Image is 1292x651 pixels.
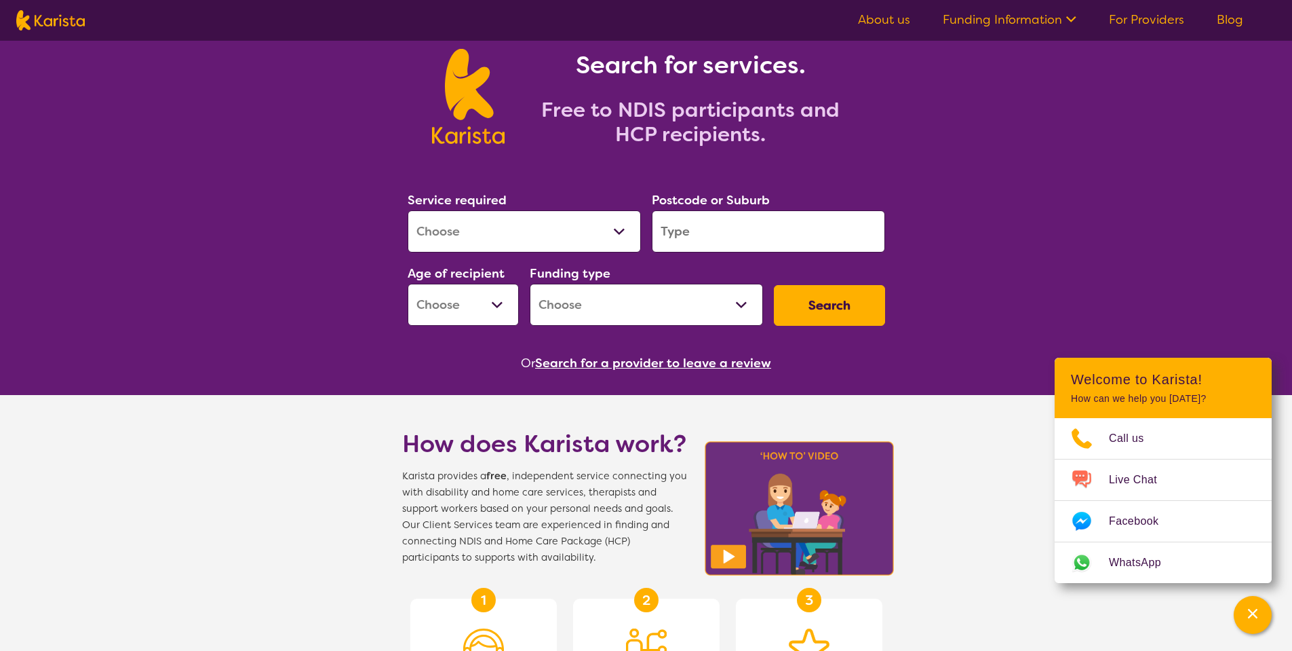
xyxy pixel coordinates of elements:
[1071,371,1255,388] h2: Welcome to Karista!
[797,588,821,612] div: 3
[486,470,507,483] b: free
[16,10,85,31] img: Karista logo
[1109,553,1177,573] span: WhatsApp
[701,437,899,580] img: Karista video
[1055,358,1272,583] div: Channel Menu
[432,49,505,144] img: Karista logo
[408,192,507,208] label: Service required
[1109,12,1184,28] a: For Providers
[943,12,1076,28] a: Funding Information
[530,265,610,282] label: Funding type
[521,353,535,373] span: Or
[402,428,687,460] h1: How does Karista work?
[471,588,496,612] div: 1
[652,192,770,208] label: Postcode or Suburb
[1055,418,1272,583] ul: Choose channel
[1217,12,1243,28] a: Blog
[1071,393,1255,405] p: How can we help you [DATE]?
[1055,542,1272,583] a: Web link opens in a new tab.
[652,210,885,253] input: Type
[408,265,505,282] label: Age of recipient
[1109,470,1173,490] span: Live Chat
[521,49,860,81] h1: Search for services.
[535,353,771,373] button: Search for a provider to leave a review
[858,12,910,28] a: About us
[634,588,659,612] div: 2
[1234,596,1272,634] button: Channel Menu
[1109,511,1175,532] span: Facebook
[1109,428,1160,449] span: Call us
[521,98,860,147] h2: Free to NDIS participants and HCP recipients.
[774,285,885,326] button: Search
[402,468,687,566] span: Karista provides a , independent service connecting you with disability and home care services, t...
